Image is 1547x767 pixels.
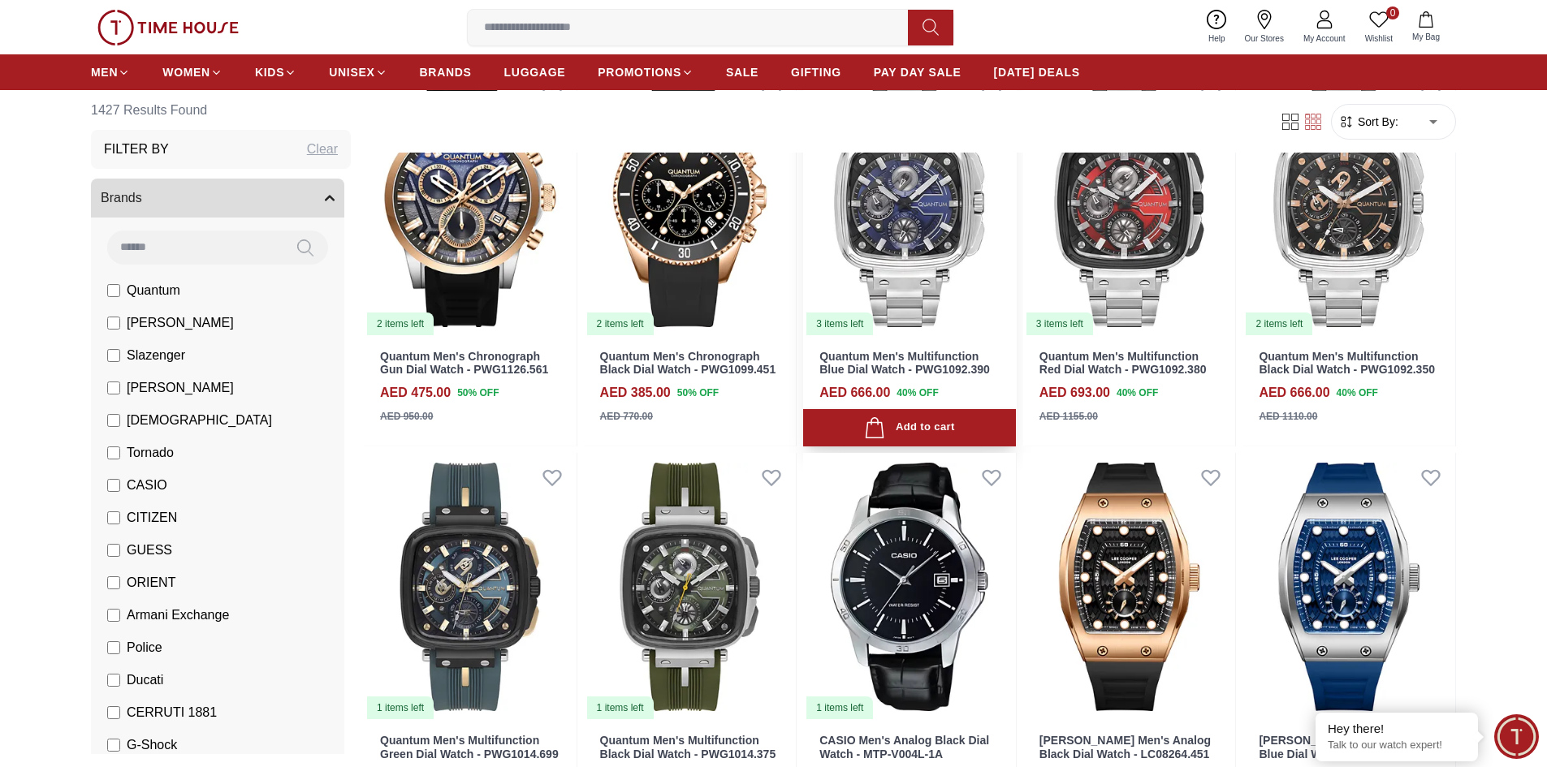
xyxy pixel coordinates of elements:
[819,350,990,377] a: Quantum Men's Multifunction Blue Dial Watch - PWG1092.390
[107,641,120,654] input: Police
[1238,32,1290,45] span: Our Stores
[874,58,961,87] a: PAY DAY SALE
[91,58,130,87] a: MEN
[598,58,694,87] a: PROMOTIONS
[127,573,175,592] span: ORIENT
[380,409,433,424] div: AED 950.00
[364,69,577,337] img: Quantum Men's Chronograph Gun Dial Watch - PWG1126.561
[364,453,577,721] a: Quantum Men's Multifunction Green Dial Watch - PWG1014.6991 items left
[127,670,163,690] span: Ducati
[791,64,841,80] span: GIFTING
[1259,383,1329,403] h4: AED 666.00
[420,64,472,80] span: BRANDS
[107,414,120,427] input: [DEMOGRAPHIC_DATA]
[1039,409,1098,424] div: AED 1155.00
[457,386,499,400] span: 50 % OFF
[107,317,120,330] input: [PERSON_NAME]
[107,479,120,492] input: CASIO
[380,383,451,403] h4: AED 475.00
[107,544,120,557] input: GUESS
[1259,350,1435,377] a: Quantum Men's Multifunction Black Dial Watch - PWG1092.350
[107,511,120,524] input: CITIZEN
[107,576,120,589] input: ORIENT
[994,64,1080,80] span: [DATE] DEALS
[864,417,954,439] div: Add to cart
[1494,714,1539,759] div: Chat Widget
[1039,383,1110,403] h4: AED 693.00
[1259,734,1430,761] a: [PERSON_NAME] Men's Analog Blue Dial Watch - LC08264.399
[367,696,434,719] div: 1 items left
[677,386,719,400] span: 50 % OFF
[587,696,654,719] div: 1 items left
[600,409,653,424] div: AED 770.00
[127,378,234,398] span: [PERSON_NAME]
[1202,32,1232,45] span: Help
[1406,31,1446,43] span: My Bag
[91,91,351,130] h6: 1427 Results Found
[380,734,559,761] a: Quantum Men's Multifunction Green Dial Watch - PWG1014.699
[803,453,1016,721] a: CASIO Men's Analog Black Dial Watch - MTP-V004L-1A1 items left
[127,638,162,657] span: Police
[897,386,938,400] span: 40 % OFF
[107,381,120,394] input: [PERSON_NAME]
[1386,6,1399,19] span: 0
[819,383,890,403] h4: AED 666.00
[504,64,566,80] span: LUGGAGE
[791,58,841,87] a: GIFTING
[162,64,210,80] span: WOMEN
[127,411,272,430] span: [DEMOGRAPHIC_DATA]
[1235,6,1294,48] a: Our Stores
[1199,6,1235,48] a: Help
[367,312,434,335] div: 2 items left
[600,734,776,761] a: Quantum Men's Multifunction Black Dial Watch - PWG1014.375
[600,350,776,377] a: Quantum Men's Chronograph Black Dial Watch - PWG1099.451
[162,58,223,87] a: WOMEN
[584,453,797,721] img: Quantum Men's Multifunction Black Dial Watch - PWG1014.375
[107,284,120,297] input: Quantum
[91,64,118,80] span: MEN
[803,69,1016,337] img: Quantum Men's Multifunction Blue Dial Watch - PWG1092.390
[364,69,577,337] a: Quantum Men's Chronograph Gun Dial Watch - PWG1126.5612 items left
[504,58,566,87] a: LUGGAGE
[1402,8,1450,46] button: My Bag
[1242,69,1455,337] a: Quantum Men's Multifunction Black Dial Watch - PWG1092.3502 items left
[584,453,797,721] a: Quantum Men's Multifunction Black Dial Watch - PWG1014.3751 items left
[420,58,472,87] a: BRANDS
[364,453,577,721] img: Quantum Men's Multifunction Green Dial Watch - PWG1014.699
[1023,69,1236,337] img: Quantum Men's Multifunction Red Dial Watch - PWG1092.380
[1039,350,1207,377] a: Quantum Men's Multifunction Red Dial Watch - PWG1092.380
[1328,721,1466,737] div: Hey there!
[329,58,387,87] a: UNISEX
[104,140,169,159] h3: Filter By
[1337,386,1378,400] span: 40 % OFF
[307,140,338,159] div: Clear
[127,281,180,300] span: Quantum
[1259,409,1317,424] div: AED 1110.00
[1026,312,1093,335] div: 3 items left
[101,188,142,208] span: Brands
[726,64,758,80] span: SALE
[806,312,873,335] div: 3 items left
[587,312,654,335] div: 2 items left
[1242,453,1455,721] img: Lee Cooper Men's Analog Blue Dial Watch - LC08264.399
[598,64,681,80] span: PROMOTIONS
[255,58,296,87] a: KIDS
[1117,386,1158,400] span: 40 % OFF
[1242,69,1455,337] img: Quantum Men's Multifunction Black Dial Watch - PWG1092.350
[380,350,548,377] a: Quantum Men's Chronograph Gun Dial Watch - PWG1126.561
[127,703,217,722] span: CERRUTI 1881
[329,64,374,80] span: UNISEX
[994,58,1080,87] a: [DATE] DEALS
[127,541,172,560] span: GUESS
[1359,32,1399,45] span: Wishlist
[1297,32,1352,45] span: My Account
[127,313,234,333] span: [PERSON_NAME]
[803,409,1016,447] button: Add to cart
[803,453,1016,721] img: CASIO Men's Analog Black Dial Watch - MTP-V004L-1A
[1023,453,1236,721] img: Lee Cooper Men's Analog Black Dial Watch - LC08264.451
[255,64,284,80] span: KIDS
[127,476,167,495] span: CASIO
[127,605,229,625] span: Armani Exchange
